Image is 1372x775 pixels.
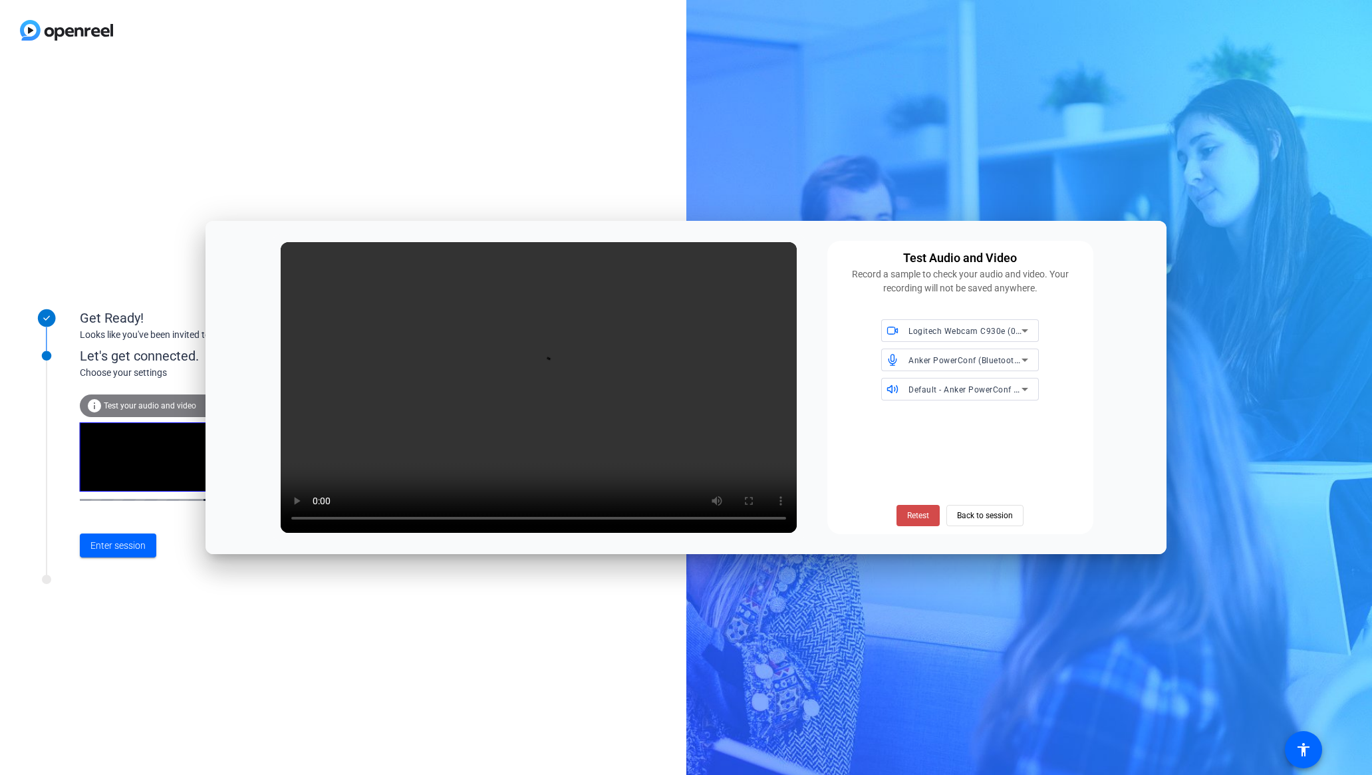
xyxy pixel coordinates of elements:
div: Test Audio and Video [903,249,1017,267]
mat-icon: accessibility [1296,742,1311,758]
button: Retest [896,505,940,526]
span: Back to session [957,503,1013,528]
div: Choose your settings [80,366,373,380]
div: Record a sample to check your audio and video. Your recording will not be saved anywhere. [835,267,1085,295]
span: Test your audio and video [104,401,196,410]
span: Logitech Webcam C930e (046d:0843) [908,325,1056,336]
span: Enter session [90,539,146,553]
div: Get Ready! [80,308,346,328]
span: Default - Anker PowerConf (Bluetooth) [908,384,1057,394]
span: Retest [907,510,929,522]
div: Looks like you've been invited to join [80,328,346,342]
button: Back to session [946,505,1024,526]
div: Let's get connected. [80,346,373,366]
mat-icon: info [86,398,102,414]
span: Anker PowerConf (Bluetooth) [908,355,1022,365]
